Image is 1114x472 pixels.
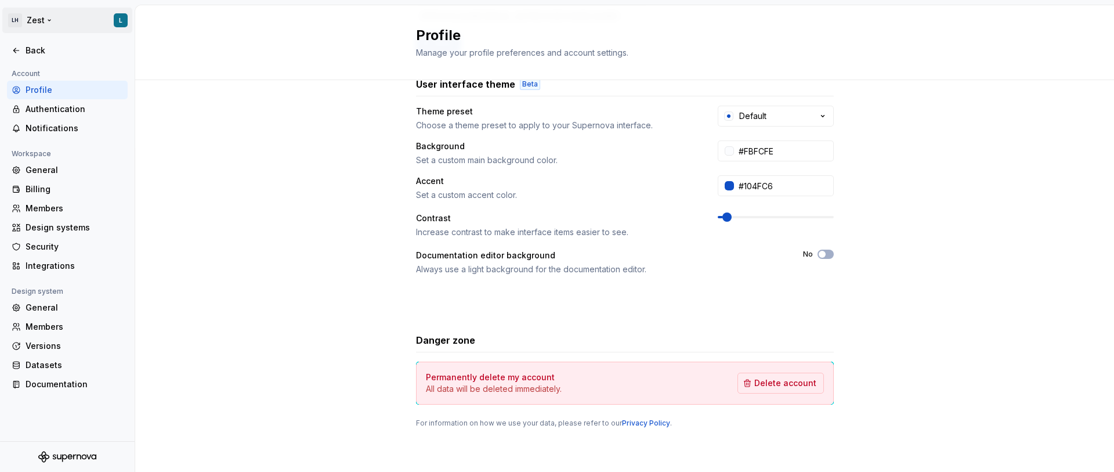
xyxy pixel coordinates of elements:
div: Authentication [26,103,123,115]
div: Background [416,140,697,152]
a: General [7,161,128,179]
div: Members [26,203,123,214]
a: Security [7,237,128,256]
div: For information on how we use your data, please refer to our . [416,419,834,428]
div: Set a custom accent color. [416,189,697,201]
a: Members [7,199,128,218]
div: Profile [26,84,123,96]
h4: Permanently delete my account [426,372,555,383]
div: Notifications [26,122,123,134]
span: Manage your profile preferences and account settings. [416,48,628,57]
div: Contrast [416,212,697,224]
div: L [119,16,122,25]
div: Design systems [26,222,123,233]
div: Account [7,67,45,81]
div: Back [26,45,123,56]
button: Default [718,106,834,127]
a: Back [7,41,128,60]
label: No [803,250,813,259]
div: Members [26,321,123,333]
div: Workspace [7,147,56,161]
a: Datasets [7,356,128,374]
a: Integrations [7,257,128,275]
div: Security [26,241,123,253]
div: Versions [26,340,123,352]
div: Integrations [26,260,123,272]
div: LH [8,13,22,27]
svg: Supernova Logo [38,451,96,463]
div: Billing [26,183,123,195]
h3: Danger zone [416,333,475,347]
a: Notifications [7,119,128,138]
div: Set a custom main background color. [416,154,697,166]
div: Documentation editor background [416,250,782,261]
div: Beta [520,78,540,90]
a: Profile [7,81,128,99]
div: Design system [7,284,68,298]
div: Zest [27,15,45,26]
button: LHZestL [2,8,132,33]
div: Theme preset [416,106,697,117]
h3: User interface theme [416,77,515,91]
input: #FFFFFF [734,140,834,161]
div: Default [739,110,766,122]
a: Versions [7,337,128,355]
div: Choose a theme preset to apply to your Supernova interface. [416,120,697,131]
h2: Profile [416,26,820,45]
a: General [7,298,128,317]
a: Design systems [7,218,128,237]
a: Privacy Policy [622,419,670,427]
div: General [26,302,123,314]
div: Documentation [26,379,123,390]
input: #104FC6 [734,175,834,196]
a: Authentication [7,100,128,118]
p: All data will be deleted immediately. [426,383,562,395]
a: Documentation [7,375,128,394]
div: Accent [416,175,697,187]
a: Billing [7,180,128,199]
span: Delete account [754,377,816,389]
div: Datasets [26,359,123,371]
div: General [26,164,123,176]
button: Delete account [737,373,824,394]
a: Members [7,318,128,336]
div: Always use a light background for the documentation editor. [416,264,782,275]
div: Increase contrast to make interface items easier to see. [416,226,697,238]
